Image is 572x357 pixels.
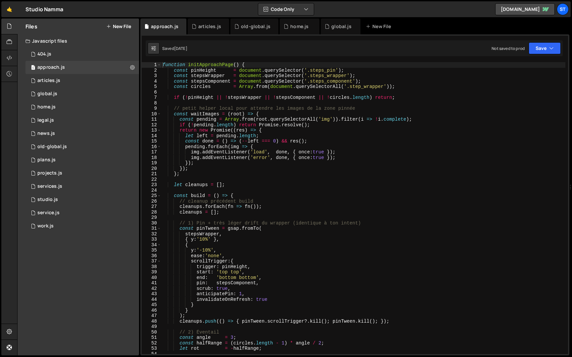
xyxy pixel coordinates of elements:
[37,104,56,110] div: home.js
[37,170,62,176] div: projects.js
[25,140,139,153] div: 16482/47487.js
[142,182,161,188] div: 23
[142,313,161,319] div: 47
[142,253,161,259] div: 36
[37,144,67,150] div: old-global.js
[25,5,63,13] div: Studio Namma
[142,166,161,172] div: 20
[25,153,139,167] div: 16482/47495.js
[142,324,161,330] div: 49
[142,128,161,133] div: 13
[142,351,161,357] div: 54
[142,117,161,122] div: 11
[290,23,309,30] div: home.js
[142,215,161,220] div: 29
[142,269,161,275] div: 39
[25,193,139,206] div: 16482/47497.js
[198,23,221,30] div: articles.js
[142,319,161,324] div: 48
[142,188,161,193] div: 24
[25,48,139,61] div: 16482/47502.js
[25,114,139,127] div: 16482/47496.js
[142,308,161,313] div: 46
[142,258,161,264] div: 37
[25,61,139,74] div: 16482/47498.js
[142,149,161,155] div: 17
[366,23,394,30] div: New File
[142,330,161,335] div: 50
[142,302,161,308] div: 45
[529,42,561,54] button: Save
[142,68,161,73] div: 2
[37,183,62,189] div: services.js
[25,74,139,87] div: 16482/47500.js
[37,91,57,97] div: global.js
[142,346,161,351] div: 53
[25,180,139,193] div: 16482/47490.js
[1,1,18,17] a: 🤙
[37,51,51,57] div: 404.js
[25,167,139,180] div: 16482/47501.js
[142,133,161,139] div: 14
[37,157,56,163] div: plans.js
[162,46,187,51] div: Saved
[174,46,187,51] div: [DATE]
[18,34,139,48] div: Javascript files
[37,210,60,216] div: service.js
[142,122,161,128] div: 12
[142,297,161,302] div: 44
[331,23,351,30] div: global.js
[25,219,139,233] div: work.js
[142,335,161,340] div: 51
[142,291,161,297] div: 43
[25,23,37,30] h2: Files
[151,23,178,30] div: approach.js
[241,23,270,30] div: old-global.js
[142,286,161,292] div: 42
[142,226,161,231] div: 31
[142,73,161,79] div: 3
[142,275,161,281] div: 40
[258,3,314,15] button: Code Only
[142,139,161,144] div: 15
[31,65,35,71] span: 1
[37,117,54,123] div: legal.js
[142,204,161,210] div: 27
[25,206,139,219] div: service.js
[142,199,161,204] div: 26
[495,3,555,15] a: [DOMAIN_NAME]
[142,340,161,346] div: 52
[142,84,161,90] div: 5
[25,87,139,100] div: 16482/44667.js
[142,237,161,242] div: 33
[142,231,161,237] div: 32
[142,210,161,215] div: 28
[25,100,139,114] div: 16482/47488.js
[142,62,161,68] div: 1
[142,95,161,100] div: 7
[142,79,161,84] div: 4
[106,24,131,29] button: New File
[142,144,161,150] div: 16
[142,90,161,95] div: 6
[142,100,161,106] div: 8
[142,160,161,166] div: 19
[25,127,139,140] div: 16482/47499.js
[37,223,54,229] div: work.js
[557,3,569,15] a: St
[142,177,161,182] div: 22
[142,111,161,117] div: 10
[142,193,161,199] div: 25
[37,64,65,70] div: approach.js
[37,131,55,137] div: news.js
[142,242,161,248] div: 34
[142,106,161,111] div: 9
[37,78,60,84] div: articles.js
[142,171,161,177] div: 21
[142,248,161,253] div: 35
[492,46,525,51] div: Not saved to prod
[37,197,58,203] div: studio.js
[142,264,161,270] div: 38
[142,155,161,161] div: 18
